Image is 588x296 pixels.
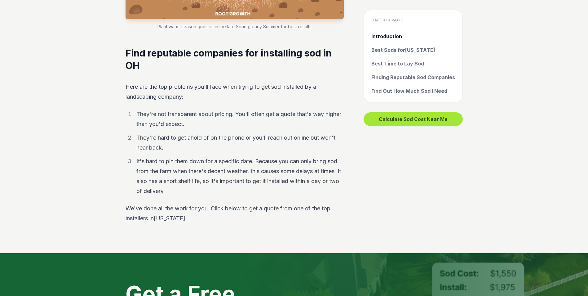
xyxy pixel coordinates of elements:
a: Best Time to Lay Sod [371,60,455,67]
a: Introduction [371,33,455,40]
a: Best Sods for[US_STATE] [371,46,455,54]
li: They're hard to get ahold of on the phone or you'll reach out online but won't hear back. [134,133,344,153]
p: Here are the top problems you'll face when trying to get sod installed by a landscaping company: [126,82,344,102]
button: Calculate Sod Cost Near Me [364,112,463,126]
h2: Find reputable companies for installing sod in OH [126,47,344,72]
a: Find Out How Much Sod I Need [371,87,455,95]
li: It's hard to pin them down for a specific date. Because you can only bring sod from the farm when... [134,156,344,196]
a: Finding Reputable Sod Companies [371,74,455,81]
figcaption: Plant warm-season grasses in the late Spring, early Summer for best results [126,24,344,30]
h4: On this page [371,18,455,23]
li: They're not transparent about pricing. You'll often get a quote that's way higher than you'd expect. [134,109,344,129]
p: We've done all the work for you. Click below to get a quote from one of the top installers in [US... [126,204,344,223]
